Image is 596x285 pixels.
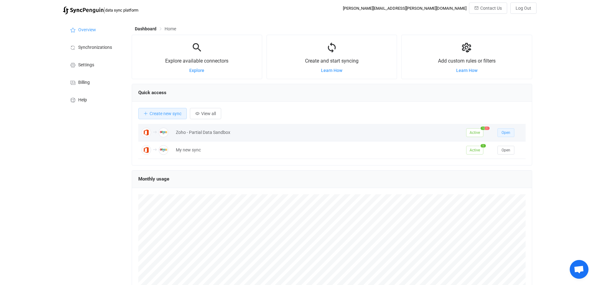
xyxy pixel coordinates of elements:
span: View all [201,111,216,116]
img: syncpenguin.svg [63,7,104,14]
span: Quick access [138,90,166,95]
span: Home [165,26,176,31]
a: Explore [189,68,204,73]
span: 1 [481,144,486,147]
button: Create new sync [138,108,187,119]
span: Monthly usage [138,176,169,182]
span: Contact Us [480,6,502,11]
div: My new sync [173,146,463,154]
span: Log Out [516,6,531,11]
button: Open [497,128,514,137]
span: | [104,6,105,14]
button: Log Out [510,3,537,14]
a: |data sync platform [63,6,138,14]
span: Open [502,148,510,152]
span: data sync platform [105,8,138,13]
a: Open [497,147,514,152]
span: 1 [481,126,485,130]
a: Billing [63,73,125,91]
span: Help [78,98,87,103]
a: Open chat [570,260,588,279]
a: Learn How [456,68,477,73]
button: Contact Us [469,3,507,14]
img: Office 365 GAL Contacts [141,128,151,137]
a: Settings [63,56,125,73]
img: Zoho CRM Contacts [159,145,168,155]
a: Synchronizations [63,38,125,56]
span: Open [502,130,510,135]
span: Overview [78,28,96,33]
span: Add custom rules or filters [438,58,496,64]
a: Open [497,130,514,135]
span: Explore available connectors [165,58,228,64]
div: [PERSON_NAME][EMAIL_ADDRESS][PERSON_NAME][DOMAIN_NAME] [343,6,466,11]
a: Learn How [321,68,342,73]
span: Billing [78,80,90,85]
span: Create and start syncing [305,58,359,64]
span: Settings [78,63,94,68]
a: Help [63,91,125,108]
span: Active [466,146,483,155]
div: Breadcrumb [135,27,176,31]
img: Zoho CRM Contacts [159,128,168,137]
img: Office 365 GAL Contacts [141,145,151,155]
span: Synchronizations [78,45,112,50]
span: Dashboard [135,26,156,31]
div: Zoho - Partial Data Sandbox [173,129,463,136]
button: View all [190,108,221,119]
span: 1 [485,126,490,130]
span: Create new sync [150,111,181,116]
button: Open [497,146,514,155]
a: Overview [63,21,125,38]
span: Active [466,128,483,137]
